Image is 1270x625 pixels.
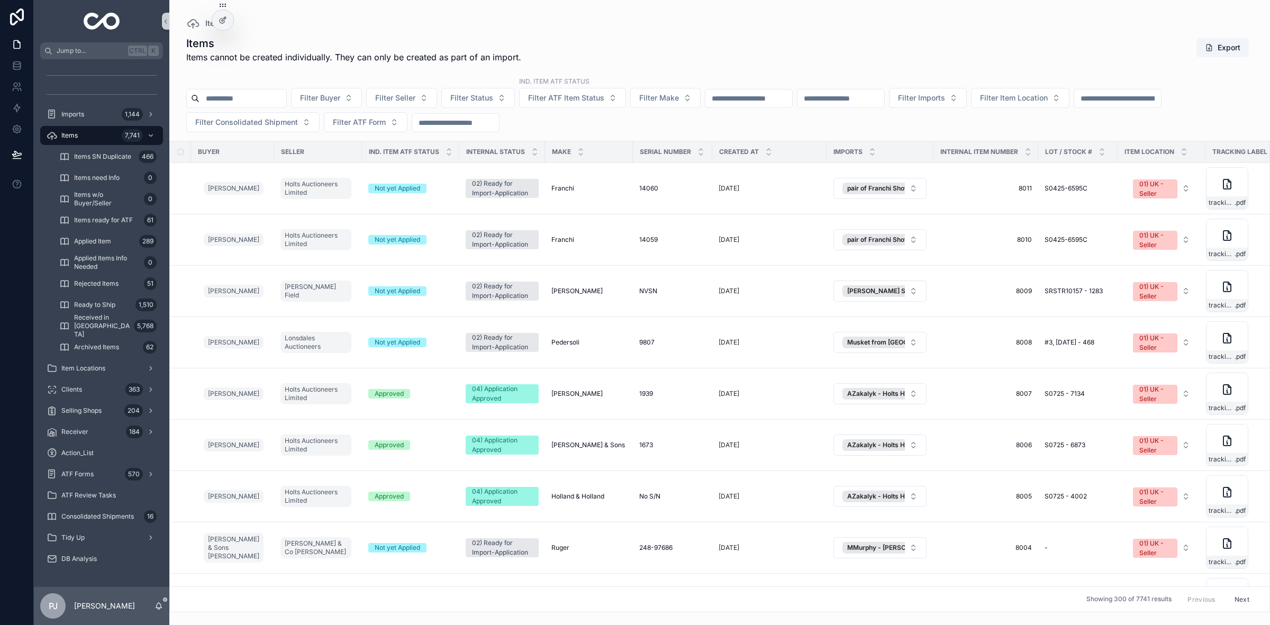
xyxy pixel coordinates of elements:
[833,383,927,405] a: Select Button
[368,389,453,398] a: Approved
[842,183,976,194] button: Unselect 5603
[719,390,739,398] p: [DATE]
[940,287,1032,295] a: 8009
[833,280,927,302] a: Select Button
[639,338,655,347] span: 9807
[842,491,983,502] button: Unselect 5600
[1124,431,1199,459] button: Select Button
[639,492,660,501] span: No S/N
[472,179,532,198] div: 02) Ready for Import-Application
[208,441,259,449] span: [PERSON_NAME]
[842,388,983,400] button: Unselect 5600
[285,180,347,197] span: Holts Auctioneers Limited
[144,171,157,184] div: 0
[40,126,163,145] a: Items7,741
[139,235,157,248] div: 289
[639,287,706,295] a: NVSN
[719,441,820,449] a: [DATE]
[144,277,157,290] div: 51
[57,47,124,55] span: Jump to...
[1124,174,1199,203] button: Select Button
[40,528,163,547] a: Tidy Up
[719,287,739,295] p: [DATE]
[280,381,356,406] a: Holts Auctioneers Limited
[204,531,268,565] a: [PERSON_NAME] & Sons [PERSON_NAME]
[940,390,1032,398] a: 8007
[1045,235,1087,244] span: S0425-6595C
[551,287,627,295] a: [PERSON_NAME]
[40,486,163,505] a: ATF Review Tasks
[833,383,927,404] button: Select Button
[40,422,163,441] a: Receiver184
[1235,198,1246,207] span: .pdf
[40,507,163,526] a: Consolidated Shipments16
[122,108,143,121] div: 1,144
[280,227,356,252] a: Holts Auctioneers Limited
[441,88,515,108] button: Select Button
[1139,333,1171,352] div: 01) UK - Seller
[833,229,927,251] a: Select Button
[472,487,532,506] div: 04) Application Approved
[472,282,532,301] div: 02) Ready for Import-Application
[368,235,453,244] a: Not yet Applied
[833,434,927,456] a: Select Button
[1235,404,1246,412] span: .pdf
[1124,533,1199,563] a: Select Button
[1139,231,1171,250] div: 01) UK - Seller
[143,341,157,354] div: 62
[450,93,493,103] span: Filter Status
[208,338,259,347] span: [PERSON_NAME]
[842,285,955,297] button: Unselect 5602
[719,390,820,398] a: [DATE]
[833,332,927,353] button: Select Button
[84,13,120,30] img: App logo
[186,17,225,30] a: Items
[125,383,143,396] div: 363
[74,254,140,271] span: Applied Items Info Needed
[1209,301,1235,310] span: tracking_label
[74,279,119,288] span: Rejected Items
[324,112,407,132] button: Select Button
[208,492,259,501] span: [PERSON_NAME]
[1045,441,1111,449] a: S0725 - 6873
[280,383,351,404] a: Holts Auctioneers Limited
[40,105,163,124] a: Imports1,144
[1124,225,1199,254] button: Select Button
[551,235,627,244] a: Franchi
[53,253,163,272] a: Applied Items Info Needed0
[74,152,131,161] span: Items SN Duplicate
[1235,250,1246,258] span: .pdf
[719,338,820,347] a: [DATE]
[375,440,404,450] div: Approved
[472,384,532,403] div: 04) Application Approved
[61,428,88,436] span: Receiver
[980,93,1048,103] span: Filter Item Location
[1209,198,1235,207] span: tracking_label
[280,484,356,509] a: Holts Auctioneers Limited
[1124,379,1199,409] a: Select Button
[40,465,163,484] a: ATF Forms570
[144,256,157,269] div: 0
[285,231,347,248] span: Holts Auctioneers Limited
[375,184,420,193] div: Not yet Applied
[74,174,120,182] span: Items need Info
[940,235,1032,244] a: 8010
[204,387,264,400] a: [PERSON_NAME]
[1045,184,1111,193] a: S0425-6595C
[1235,506,1246,515] span: .pdf
[639,441,706,449] a: 1673
[61,449,94,457] span: Action_List
[1045,492,1087,501] span: S0725 - 4002
[53,274,163,293] a: Rejected Items51
[280,434,351,456] a: Holts Auctioneers Limited
[53,189,163,209] a: Items w/o Buyer/Seller0
[204,283,268,300] a: [PERSON_NAME]
[61,110,84,119] span: Imports
[368,492,453,501] a: Approved
[40,42,163,59] button: Jump to...CtrlK
[186,112,320,132] button: Select Button
[204,533,264,563] a: [PERSON_NAME] & Sons [PERSON_NAME]
[719,338,739,347] p: [DATE]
